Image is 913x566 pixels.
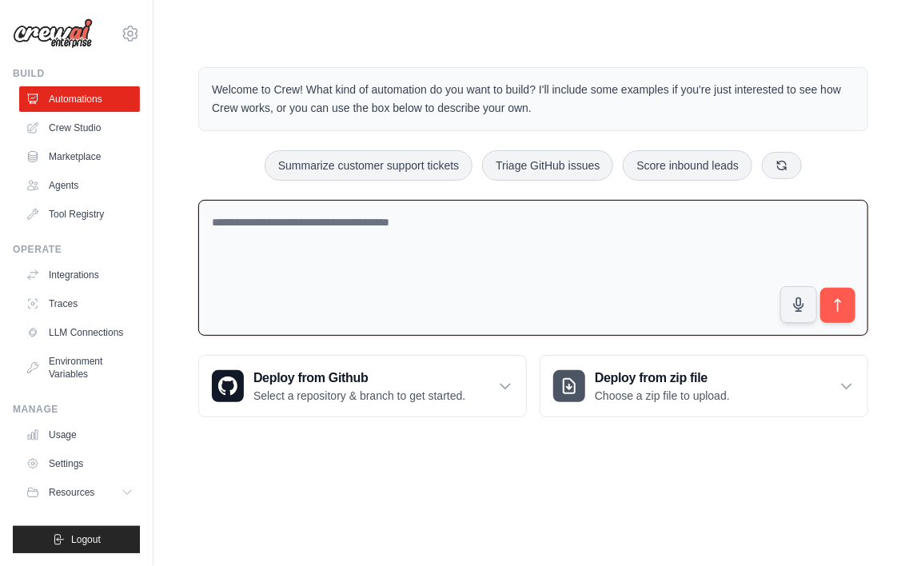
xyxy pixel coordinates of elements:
button: Summarize customer support tickets [265,150,472,181]
a: Settings [19,451,140,476]
p: Choose a zip file to upload. [595,388,730,404]
button: Score inbound leads [623,150,752,181]
iframe: Chat Widget [833,489,913,566]
span: Resources [49,486,94,499]
span: Logout [71,533,101,546]
span: Step 1 [620,423,652,435]
button: Close walkthrough [864,420,876,432]
p: Describe the automation you want to build, select an example option, or use the microphone to spe... [608,468,855,520]
div: Build [13,67,140,80]
a: Automations [19,86,140,112]
p: Welcome to Crew! What kind of automation do you want to build? I'll include some examples if you'... [212,81,855,118]
h3: Deploy from Github [253,369,465,388]
a: Agents [19,173,140,198]
a: Usage [19,422,140,448]
img: Logo [13,18,93,49]
p: Select a repository & branch to get started. [253,388,465,404]
a: Integrations [19,262,140,288]
a: LLM Connections [19,320,140,345]
h3: Create an automation [608,440,855,462]
div: Manage [13,403,140,416]
button: Triage GitHub issues [482,150,613,181]
button: Resources [19,480,140,505]
a: Marketplace [19,144,140,169]
a: Tool Registry [19,201,140,227]
a: Environment Variables [19,349,140,387]
div: Operate [13,243,140,256]
h3: Deploy from zip file [595,369,730,388]
button: Logout [13,526,140,553]
a: Traces [19,291,140,317]
a: Crew Studio [19,115,140,141]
